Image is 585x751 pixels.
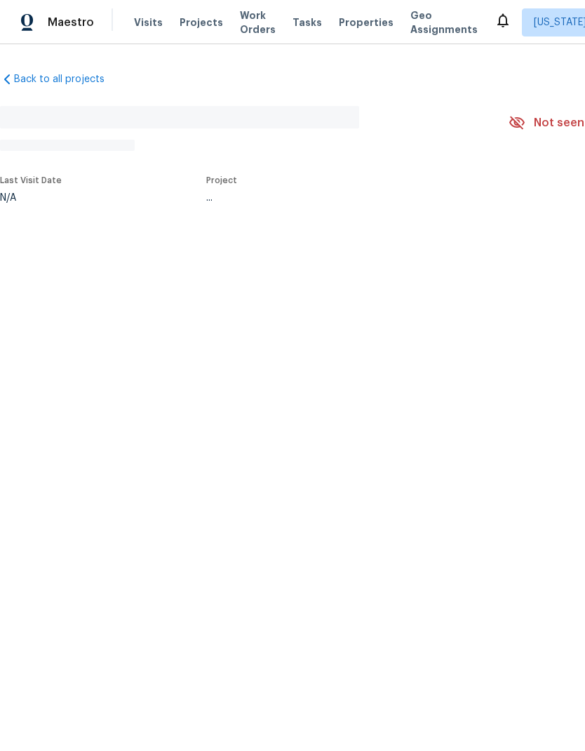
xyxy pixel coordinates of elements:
[134,15,163,29] span: Visits
[206,176,237,185] span: Project
[339,15,394,29] span: Properties
[48,15,94,29] span: Maestro
[180,15,223,29] span: Projects
[240,8,276,36] span: Work Orders
[292,18,322,27] span: Tasks
[206,193,476,203] div: ...
[410,8,478,36] span: Geo Assignments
